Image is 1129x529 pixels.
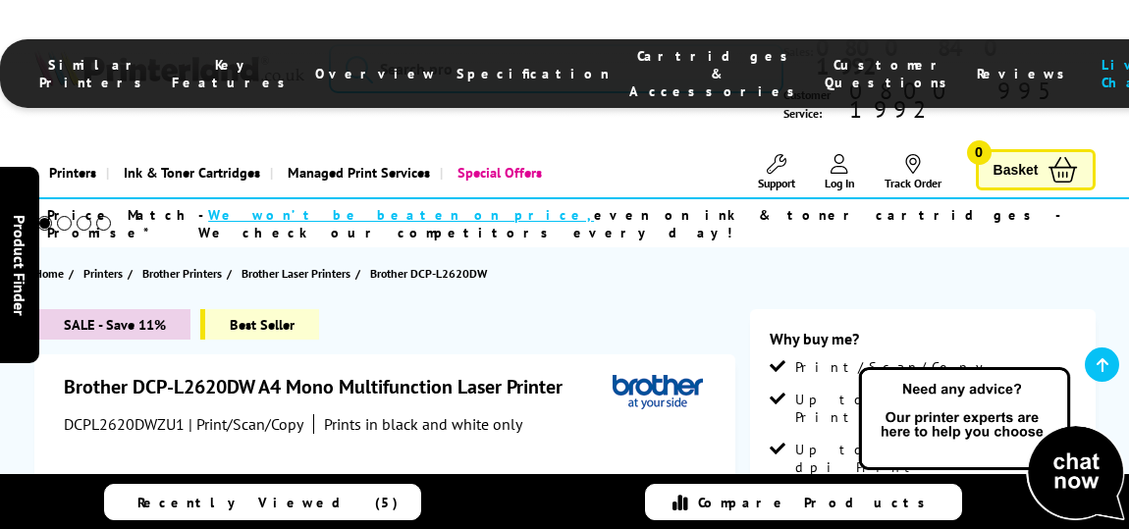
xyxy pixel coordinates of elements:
span: Print/Scan/Copy [795,358,997,376]
span: SALE - Save 11% [34,309,190,340]
a: Printers [83,263,128,284]
span: Up to 1,200 x 1,200 dpi Print [795,441,1076,476]
span: 0 [967,140,992,165]
a: Special Offers [440,147,552,197]
span: Cartridges & Accessories [629,47,805,100]
span: Recently Viewed (5) [137,494,399,511]
a: Support [758,154,795,190]
a: Printers [34,147,106,197]
span: Brother DCP-L2620DW [370,263,487,284]
a: Brother DCP-L2620DW [370,263,492,284]
a: Basket 0 [976,149,1096,191]
span: Product Finder [10,214,29,315]
i: Prints in black and white only [324,414,522,434]
li: modal_Promise [10,206,1075,240]
img: Brother [613,374,703,410]
a: Ink & Toner Cartridges [106,147,270,197]
span: Customer Service: [783,81,1096,123]
span: Customer Questions [825,56,957,91]
span: | Print/Scan/Copy [188,414,303,434]
a: Brother Printers [142,263,227,284]
span: Specification [457,65,610,82]
span: We won’t be beaten on price, [208,206,594,224]
span: Printers [83,263,123,284]
a: Managed Print Services [270,147,440,197]
a: Track Order [885,154,941,190]
span: Key Features [172,56,296,91]
span: Basket [994,157,1039,184]
span: Compare Products [698,494,936,511]
h1: Brother DCP-L2620DW A4 Mono Multifunction Laser Printer [64,374,582,399]
span: Reviews [977,65,1075,82]
a: Log In [825,154,855,190]
a: Brother Laser Printers [242,263,355,284]
span: Ink & Toner Cartridges [124,147,260,197]
div: - even on ink & toner cartridges - We check our competitors every day! [198,206,1075,241]
span: Brother Laser Printers [242,263,350,284]
span: Best Seller [200,309,319,340]
div: Why buy me? [770,329,1076,358]
a: Home [34,263,69,284]
a: Recently Viewed (5) [104,484,421,520]
span: DCPL2620DWZU1 [64,414,185,434]
span: Log In [825,176,855,190]
span: Support [758,176,795,190]
span: Home [34,263,64,284]
img: Open Live Chat window [854,364,1129,525]
span: Brother Printers [142,263,222,284]
span: Overview [315,65,437,82]
a: Compare Products [645,484,962,520]
span: Up to 32ppm Mono Print [795,391,1076,426]
span: Similar Printers [39,56,152,91]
